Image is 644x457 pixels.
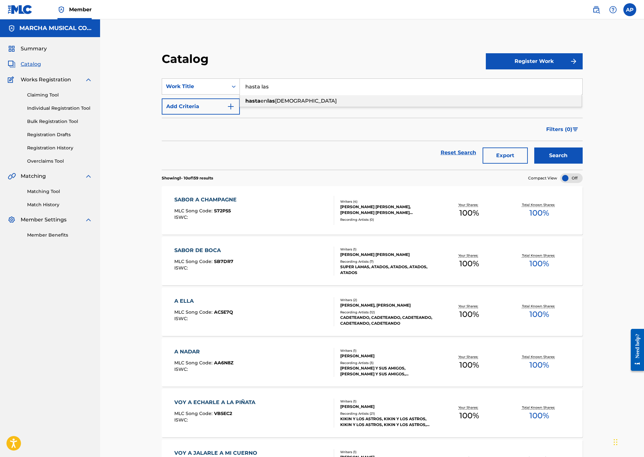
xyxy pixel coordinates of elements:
div: Writers ( 2 ) [340,298,434,302]
a: A NADARMLC Song Code:AA6N8ZISWC:Writers (1)[PERSON_NAME]Recording Artists (3)[PERSON_NAME] Y SUS ... [162,338,583,387]
a: Match History [27,201,92,208]
div: SUPER LAMAS, ATADOS, ATADOS, ATADOS, ATADOS [340,264,434,276]
img: expand [85,172,92,180]
div: Writers ( 1 ) [340,247,434,252]
div: Writers ( 4 ) [340,199,434,204]
span: 100 % [529,258,549,269]
img: Accounts [8,25,15,32]
iframe: Chat Widget [612,426,644,457]
div: A ELLA [174,297,233,305]
div: SABOR A CHAMPAGNE [174,196,240,204]
form: Search Form [162,78,583,170]
div: [PERSON_NAME] [PERSON_NAME], [PERSON_NAME] [PERSON_NAME] [PERSON_NAME], [PERSON_NAME] [340,204,434,216]
p: Showing 1 - 10 of 159 results [162,175,213,181]
span: AC5E7Q [214,309,233,315]
span: en [261,98,267,104]
img: search [592,6,600,14]
div: Help [607,3,619,16]
h2: Catalog [162,52,212,66]
a: VOY A ECHARLE A LA PIÑATAMLC Song Code:VB5EC2ISWC:Writers (1)[PERSON_NAME]Recording Artists (21)K... [162,389,583,437]
div: Recording Artists ( 0 ) [340,217,434,222]
span: ISWC : [174,316,189,321]
div: Recording Artists ( 21 ) [340,411,434,416]
p: Total Known Shares: [522,354,557,359]
span: MLC Song Code : [174,259,214,264]
span: Summary [21,45,47,53]
span: 100 % [459,207,479,219]
span: 100 % [529,309,549,320]
div: [PERSON_NAME], [PERSON_NAME] [340,302,434,308]
span: ISWC : [174,417,189,423]
div: Recording Artists ( 12 ) [340,310,434,315]
span: [DEMOGRAPHIC_DATA] [275,98,337,104]
div: Widget de chat [612,426,644,457]
img: filter [573,127,578,131]
div: Arrastrar [614,432,618,452]
img: help [609,6,617,14]
a: SABOR A CHAMPAGNEMLC Song Code:S72P55ISWC:Writers (4)[PERSON_NAME] [PERSON_NAME], [PERSON_NAME] [... [162,186,583,235]
strong: hasta [245,98,261,104]
div: [PERSON_NAME] [PERSON_NAME] [340,252,434,258]
div: CADETEANDO, CADETEANDO, CADETEANDO, CADETEANDO, CADETEANDO [340,315,434,326]
p: Your Shares: [458,354,480,359]
img: Works Registration [8,76,16,84]
div: Writers ( 1 ) [340,399,434,404]
a: Claiming Tool [27,92,92,98]
p: Total Known Shares: [522,304,557,309]
div: SABOR DE BOCA [174,247,233,254]
div: [PERSON_NAME] [340,404,434,410]
img: Summary [8,45,15,53]
span: Matching [21,172,46,180]
img: Member Settings [8,216,15,224]
a: Member Benefits [27,232,92,239]
div: [PERSON_NAME] [340,353,434,359]
span: SB7DR7 [214,259,233,264]
span: Member [69,6,92,13]
span: Compact View [528,175,557,181]
a: SummarySummary [8,45,47,53]
img: Top Rightsholder [57,6,65,14]
div: User Menu [623,3,636,16]
span: 100 % [529,410,549,421]
span: MLC Song Code : [174,411,214,416]
button: Register Work [486,53,583,69]
div: Recording Artists ( 7 ) [340,259,434,264]
a: Public Search [590,3,603,16]
a: Overclaims Tool [27,158,92,165]
img: 9d2ae6d4665cec9f34b9.svg [227,103,235,110]
iframe: Resource Center [626,324,644,376]
img: MLC Logo [8,5,33,14]
span: 100 % [459,258,479,269]
div: Work Title [166,83,224,90]
a: Bulk Registration Tool [27,118,92,125]
span: ISWC : [174,366,189,372]
a: Registration History [27,145,92,151]
span: Works Registration [21,76,71,84]
button: Search [534,147,583,164]
p: Your Shares: [458,253,480,258]
a: Individual Registration Tool [27,105,92,112]
div: VOY A JALARLE A MI CUERNO [174,449,261,457]
span: AA6N8Z [214,360,233,366]
div: A NADAR [174,348,233,356]
span: 100 % [459,359,479,371]
span: Filters ( 0 ) [546,126,572,133]
span: MLC Song Code : [174,309,214,315]
a: Registration Drafts [27,131,92,138]
span: 100 % [459,410,479,421]
span: Catalog [21,60,41,68]
span: ISWC : [174,214,189,220]
p: Your Shares: [458,202,480,207]
img: Catalog [8,60,15,68]
span: S72P55 [214,208,231,214]
a: SABOR DE BOCAMLC Song Code:SB7DR7ISWC:Writers (1)[PERSON_NAME] [PERSON_NAME]Recording Artists (7)... [162,237,583,285]
p: Total Known Shares: [522,253,557,258]
strong: las [267,98,275,104]
p: Total Known Shares: [522,202,557,207]
div: Writers ( 1 ) [340,450,434,454]
button: Filters (0) [542,121,583,137]
button: Export [483,147,528,164]
span: 100 % [459,309,479,320]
